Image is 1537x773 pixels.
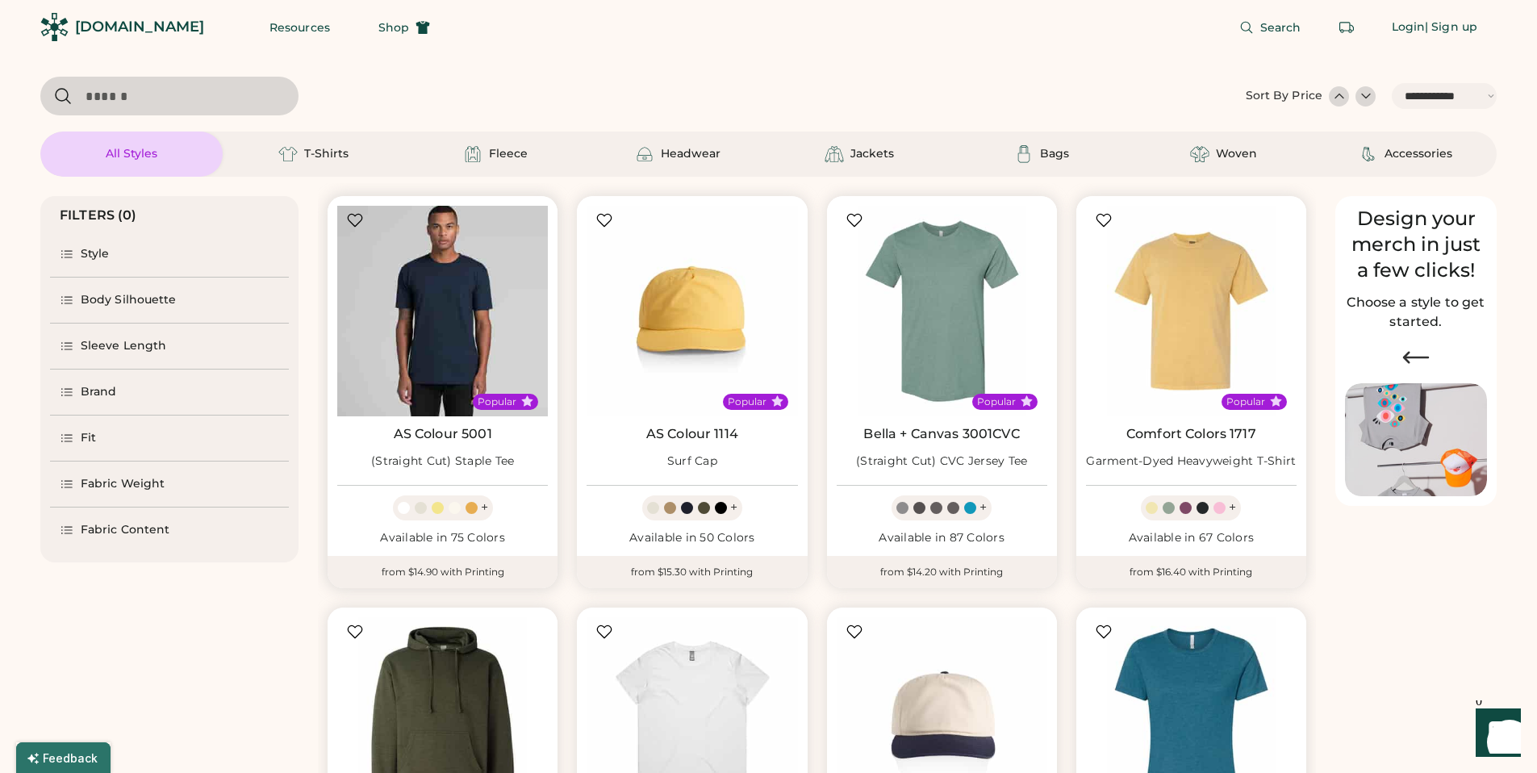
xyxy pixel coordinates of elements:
[646,426,738,442] a: AS Colour 1114
[337,530,548,546] div: Available in 75 Colors
[75,17,204,37] div: [DOMAIN_NAME]
[825,144,844,164] img: Jackets Icon
[587,530,797,546] div: Available in 50 Colors
[977,395,1016,408] div: Popular
[1425,19,1477,36] div: | Sign up
[1392,19,1426,36] div: Login
[979,499,987,516] div: +
[1226,395,1265,408] div: Popular
[81,430,96,446] div: Fit
[837,206,1047,416] img: BELLA + CANVAS 3001CVC (Straight Cut) CVC Jersey Tee
[81,384,117,400] div: Brand
[278,144,298,164] img: T-Shirts Icon
[304,146,349,162] div: T-Shirts
[1270,395,1282,407] button: Popular Style
[489,146,528,162] div: Fleece
[1216,146,1257,162] div: Woven
[250,11,349,44] button: Resources
[850,146,894,162] div: Jackets
[481,499,488,516] div: +
[856,453,1027,470] div: (Straight Cut) CVC Jersey Tee
[1260,22,1301,33] span: Search
[1076,556,1306,588] div: from $16.40 with Printing
[1086,206,1297,416] img: Comfort Colors 1717 Garment-Dyed Heavyweight T-Shirt
[359,11,449,44] button: Shop
[730,499,737,516] div: +
[661,146,720,162] div: Headwear
[771,395,783,407] button: Popular Style
[1246,88,1322,104] div: Sort By Price
[1345,293,1487,332] h2: Choose a style to get started.
[81,338,166,354] div: Sleeve Length
[521,395,533,407] button: Popular Style
[1345,206,1487,283] div: Design your merch in just a few clicks!
[1460,700,1530,770] iframe: Front Chat
[837,530,1047,546] div: Available in 87 Colors
[81,476,165,492] div: Fabric Weight
[1126,426,1256,442] a: Comfort Colors 1717
[1040,146,1069,162] div: Bags
[1229,499,1236,516] div: +
[106,146,157,162] div: All Styles
[463,144,482,164] img: Fleece Icon
[81,522,169,538] div: Fabric Content
[635,144,654,164] img: Headwear Icon
[577,556,807,588] div: from $15.30 with Printing
[40,13,69,41] img: Rendered Logo - Screens
[827,556,1057,588] div: from $14.20 with Printing
[863,426,1019,442] a: Bella + Canvas 3001CVC
[1190,144,1209,164] img: Woven Icon
[587,206,797,416] img: AS Colour 1114 Surf Cap
[81,292,177,308] div: Body Silhouette
[667,453,717,470] div: Surf Cap
[728,395,766,408] div: Popular
[378,22,409,33] span: Shop
[1014,144,1034,164] img: Bags Icon
[1021,395,1033,407] button: Popular Style
[60,206,137,225] div: FILTERS (0)
[328,556,558,588] div: from $14.90 with Printing
[1086,453,1296,470] div: Garment-Dyed Heavyweight T-Shirt
[394,426,492,442] a: AS Colour 5001
[1359,144,1378,164] img: Accessories Icon
[337,206,548,416] img: AS Colour 5001 (Straight Cut) Staple Tee
[1220,11,1321,44] button: Search
[1330,11,1363,44] button: Retrieve an order
[1345,383,1487,497] img: Image of Lisa Congdon Eye Print on T-Shirt and Hat
[1086,530,1297,546] div: Available in 67 Colors
[478,395,516,408] div: Popular
[81,246,110,262] div: Style
[1385,146,1452,162] div: Accessories
[371,453,514,470] div: (Straight Cut) Staple Tee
